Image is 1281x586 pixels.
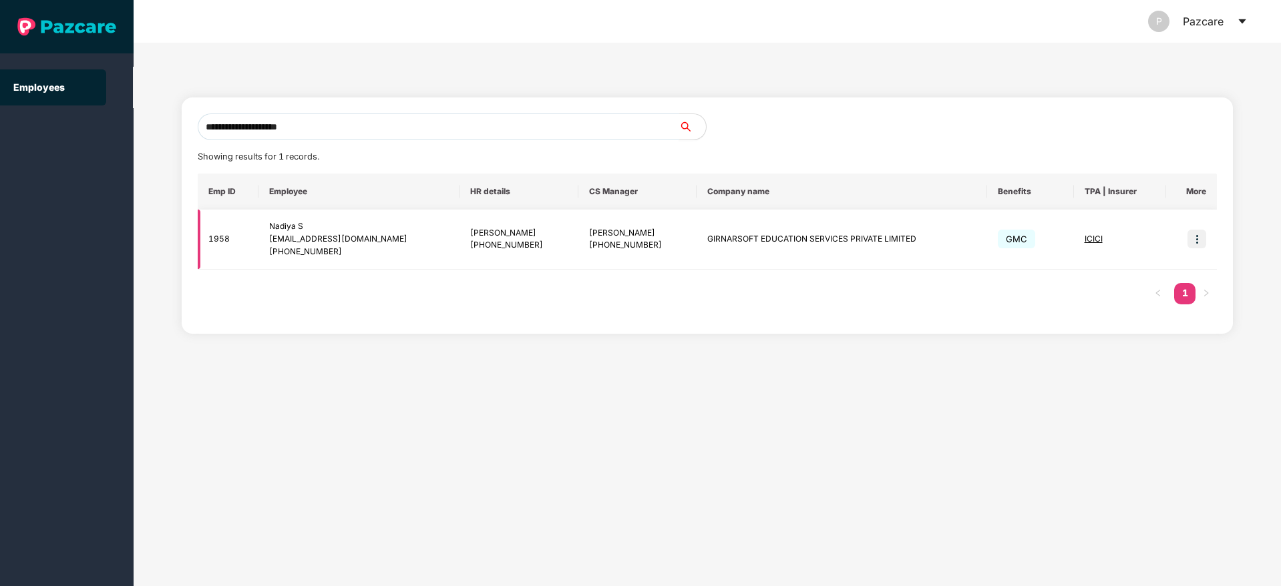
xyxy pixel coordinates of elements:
[258,174,460,210] th: Employee
[1196,283,1217,304] button: right
[679,121,706,132] span: search
[679,113,707,140] button: search
[269,246,449,258] div: [PHONE_NUMBER]
[697,210,986,270] td: GIRNARSOFT EDUCATION SERVICES PRIVATE LIMITED
[589,227,687,240] div: [PERSON_NAME]
[987,174,1074,210] th: Benefits
[1154,289,1162,297] span: left
[1074,174,1167,210] th: TPA | Insurer
[1174,283,1196,303] a: 1
[1147,283,1169,304] li: Previous Page
[1187,230,1206,248] img: icon
[578,174,697,210] th: CS Manager
[269,233,449,246] div: [EMAIL_ADDRESS][DOMAIN_NAME]
[1237,16,1248,27] span: caret-down
[1085,234,1103,244] span: ICICI
[1174,283,1196,304] li: 1
[589,239,687,252] div: [PHONE_NUMBER]
[269,220,449,233] div: Nadiya S
[1196,283,1217,304] li: Next Page
[1147,283,1169,304] button: left
[470,239,568,252] div: [PHONE_NUMBER]
[697,174,986,210] th: Company name
[198,174,259,210] th: Emp ID
[470,227,568,240] div: [PERSON_NAME]
[198,210,259,270] td: 1958
[1202,289,1210,297] span: right
[198,152,319,162] span: Showing results for 1 records.
[1156,11,1162,32] span: P
[460,174,578,210] th: HR details
[13,81,65,93] a: Employees
[998,230,1035,248] span: GMC
[1166,174,1217,210] th: More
